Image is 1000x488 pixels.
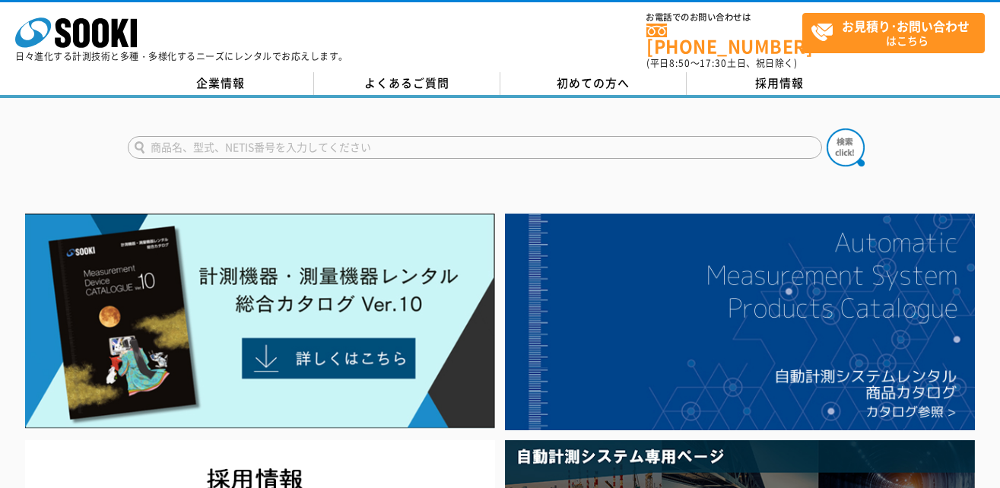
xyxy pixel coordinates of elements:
a: よくあるご質問 [314,72,500,95]
a: 企業情報 [128,72,314,95]
a: 採用情報 [687,72,873,95]
span: 8:50 [669,56,690,70]
span: 17:30 [700,56,727,70]
span: 初めての方へ [557,74,630,91]
a: [PHONE_NUMBER] [646,24,802,55]
a: お見積り･お問い合わせはこちら [802,13,985,53]
input: 商品名、型式、NETIS番号を入力してください [128,136,822,159]
img: 自動計測システムカタログ [505,214,976,430]
img: btn_search.png [827,128,865,166]
p: 日々進化する計測技術と多種・多様化するニーズにレンタルでお応えします。 [15,52,348,61]
strong: お見積り･お問い合わせ [842,17,970,35]
img: Catalog Ver10 [25,214,496,429]
a: 初めての方へ [500,72,687,95]
span: (平日 ～ 土日、祝日除く) [646,56,797,70]
span: お電話でのお問い合わせは [646,13,802,22]
span: はこちら [811,14,984,52]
